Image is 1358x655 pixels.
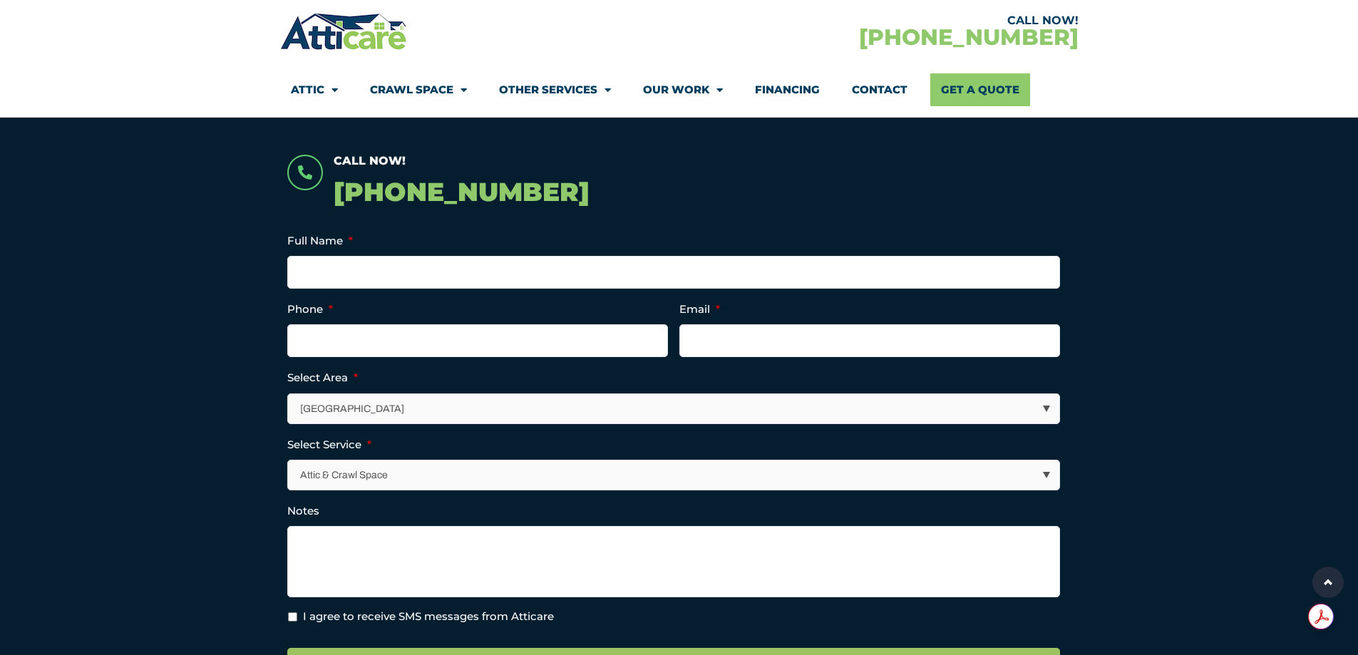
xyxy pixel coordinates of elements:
[370,73,467,106] a: Crawl Space
[334,154,406,167] span: Call Now!
[287,302,333,316] label: Phone
[287,234,353,248] label: Full Name
[291,73,1068,106] nav: Menu
[287,504,319,518] label: Notes
[287,438,371,452] label: Select Service
[679,302,720,316] label: Email
[852,73,907,106] a: Contact
[679,15,1079,26] div: CALL NOW!
[643,73,723,106] a: Our Work
[930,73,1030,106] a: Get A Quote
[499,73,611,106] a: Other Services
[303,609,554,625] label: I agree to receive SMS messages from Atticare
[291,73,338,106] a: Attic
[287,371,358,385] label: Select Area
[755,73,820,106] a: Financing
